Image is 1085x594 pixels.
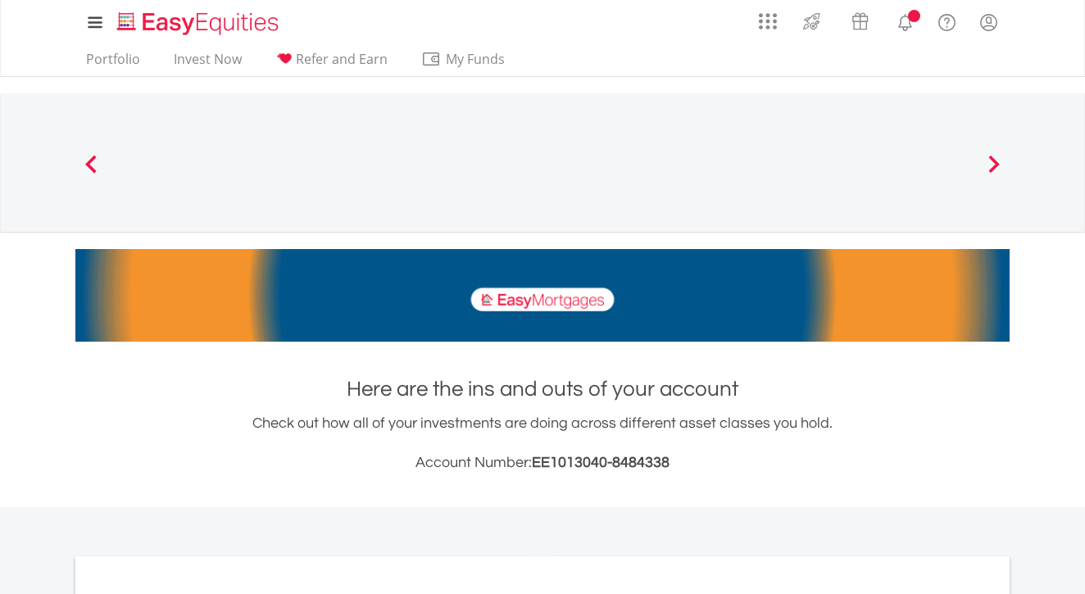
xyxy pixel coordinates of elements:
a: Home page [111,4,285,37]
div: Check out how all of your investments are doing across different asset classes you hold. [75,412,1010,474]
img: vouchers-v2.svg [847,8,874,34]
span: EE1013040-8484338 [532,455,670,470]
img: EasyEquities_Logo.png [114,10,285,37]
a: Vouchers [836,4,884,34]
span: Refer and Earn [296,50,388,68]
img: grid-menu-icon.svg [759,12,777,30]
a: FAQ's and Support [926,4,968,37]
a: AppsGrid [748,4,788,30]
span: My Funds [421,48,529,70]
a: Invest Now [167,51,248,76]
a: Notifications [884,4,926,37]
a: Refer and Earn [269,51,394,76]
a: Portfolio [79,51,147,76]
a: My Profile [968,4,1010,40]
img: thrive-v2.svg [798,8,825,34]
h1: Here are the ins and outs of your account [75,374,1010,404]
h3: Account Number: [75,451,1010,474]
img: EasyMortage Promotion Banner [75,249,1010,342]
